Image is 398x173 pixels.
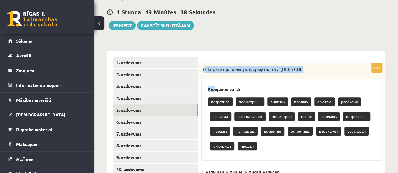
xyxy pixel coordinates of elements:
[137,21,194,30] a: Rakstīt skolotājam
[113,116,198,128] a: 6. uzdevums
[314,97,335,106] p: смотрю
[116,8,120,15] span: 1
[16,78,87,92] legend: Informatīvie ziņojumi
[113,128,198,140] a: 7. uzdevums
[8,152,87,166] a: Atzīmes
[113,152,198,163] a: 9. uzdevums
[113,92,198,104] a: 4. uzdevums
[288,127,313,136] p: встретишь
[181,8,187,15] span: 38
[8,137,87,151] a: Maksājumi
[113,140,198,151] a: 8. uzdevums
[8,34,87,48] a: Sākums
[298,112,315,121] p: писал
[208,97,233,106] p: встретила
[109,21,136,30] button: Iesniegt
[16,53,31,58] span: Aktuāli
[208,87,376,92] h3: Pieejamie vārdi
[16,112,65,117] span: [DEMOGRAPHIC_DATA]
[238,142,257,150] p: продал
[16,137,87,151] legend: Maksājumi
[113,57,198,68] a: 1. uzdevums
[7,11,57,27] a: Rīgas 1. Tālmācības vidusskola
[318,112,340,121] p: продашь
[267,97,288,106] p: пишешь
[154,8,176,15] span: Minūtes
[8,48,87,63] a: Aktuāli
[210,142,234,150] p: смотришь
[8,107,87,122] a: [DEMOGRAPHIC_DATA]
[8,93,87,107] a: Mācību materiāli
[113,104,198,116] a: 5. uzdevums
[8,78,87,92] a: Informatīvie ziņojumi
[269,112,295,121] p: посмотрел
[16,156,33,162] span: Atzīmes
[16,127,53,132] span: Digitālie materiāli
[291,97,311,106] p: продаю
[234,112,266,121] p: рассказывает
[261,127,284,136] p: встречаю
[189,8,216,15] span: Sekundes
[210,127,230,136] p: продам
[371,63,382,73] p: 10p
[122,8,141,15] span: Stunda
[236,97,264,106] p: посмотришь
[16,38,32,44] span: Sākums
[8,63,87,78] a: Ziņojumi
[113,69,198,80] a: 2. uzdevums
[16,97,51,103] span: Mācību materiāli
[113,80,198,92] a: 3. uzdevums
[316,127,341,136] p: расскажет
[338,97,361,106] p: расскажу
[8,122,87,137] a: Digitālie materiāli
[145,8,152,15] span: 49
[344,127,369,136] p: рассказал
[210,112,231,121] p: написал
[343,112,370,121] p: встречаешь
[233,127,258,136] p: напишешь
[201,66,351,73] p: Выберите правильную форму глагола (НСВ / СВ).
[16,63,87,78] legend: Ziņojumi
